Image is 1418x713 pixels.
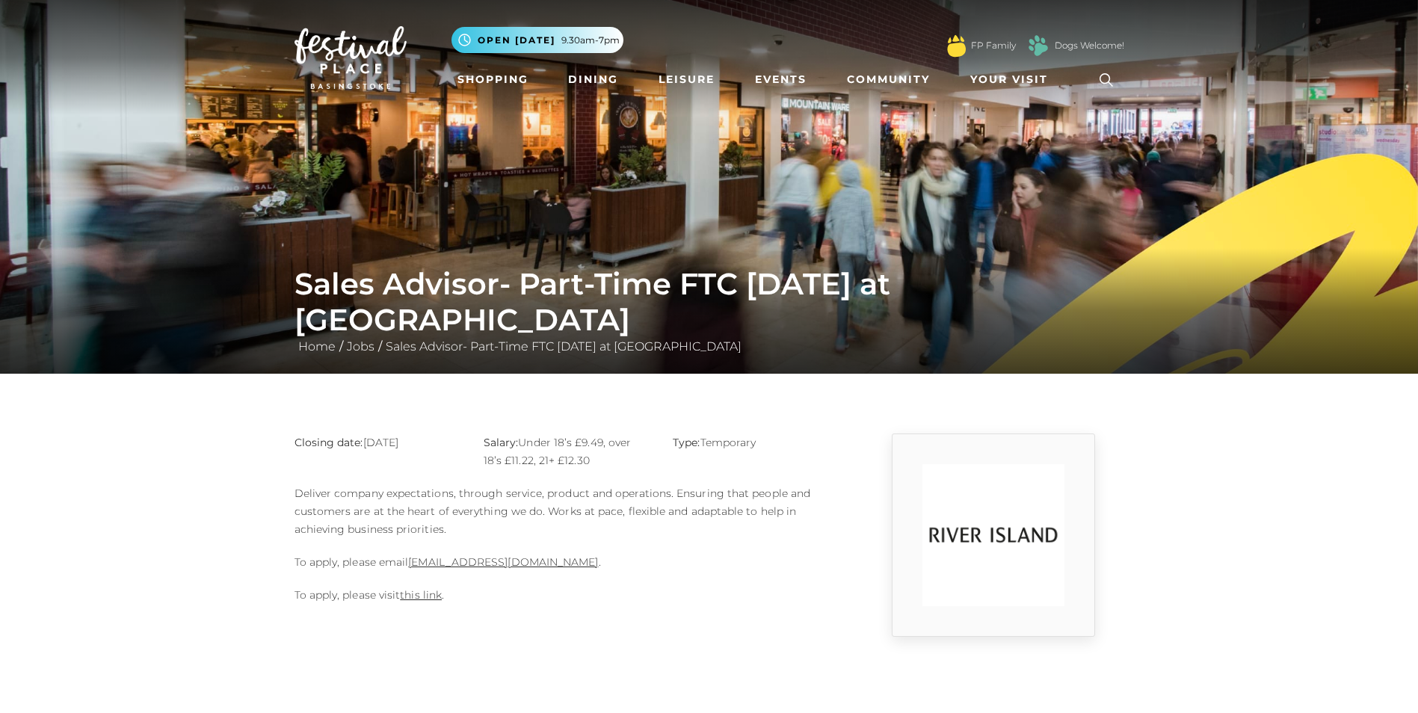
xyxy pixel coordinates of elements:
[382,339,745,354] a: Sales Advisor- Part-Time FTC [DATE] at [GEOGRAPHIC_DATA]
[749,66,813,93] a: Events
[562,66,624,93] a: Dining
[922,464,1064,606] img: 9_1554823252_w6od.png
[400,588,442,602] a: this link
[295,26,407,89] img: Festival Place Logo
[964,66,1061,93] a: Your Visit
[295,436,363,449] strong: Closing date:
[295,433,461,451] p: [DATE]
[841,66,936,93] a: Community
[561,34,620,47] span: 9.30am-7pm
[970,72,1048,87] span: Your Visit
[478,34,555,47] span: Open [DATE]
[295,553,840,571] p: To apply, please email .
[673,433,839,451] p: Temporary
[295,339,339,354] a: Home
[283,266,1135,356] div: / /
[484,433,650,469] p: Under 18’s £9.49, over 18’s £11.22, 21+ £12.30
[295,266,1124,338] h1: Sales Advisor- Part-Time FTC [DATE] at [GEOGRAPHIC_DATA]
[451,66,534,93] a: Shopping
[484,436,519,449] strong: Salary:
[451,27,623,53] button: Open [DATE] 9.30am-7pm
[343,339,378,354] a: Jobs
[295,586,840,604] p: To apply, please visit .
[408,555,598,569] a: [EMAIL_ADDRESS][DOMAIN_NAME]
[1055,39,1124,52] a: Dogs Welcome!
[673,436,700,449] strong: Type:
[653,66,721,93] a: Leisure
[971,39,1016,52] a: FP Family
[295,484,840,538] p: Deliver company expectations, through service, product and operations. Ensuring that people and c...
